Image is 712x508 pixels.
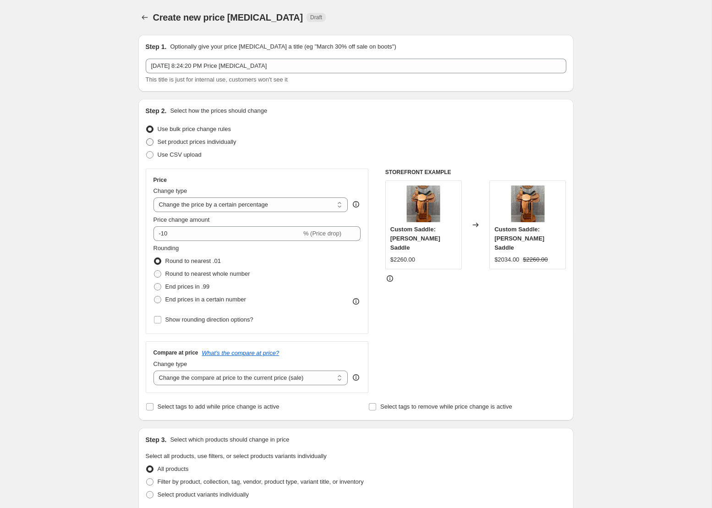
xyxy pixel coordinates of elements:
span: Select tags to add while price change is active [158,403,279,410]
span: Select tags to remove while price change is active [380,403,512,410]
div: $2034.00 [494,255,519,264]
p: Select which products should change in price [170,435,289,444]
button: What's the compare at price? [202,350,279,356]
span: Change type [153,187,187,194]
span: Use bulk price change rules [158,126,231,132]
span: Select product variants individually [158,491,249,498]
strike: $2260.00 [523,255,548,264]
h2: Step 1. [146,42,167,51]
span: All products [158,465,189,472]
input: -15 [153,226,301,241]
span: Filter by product, collection, tag, vendor, product type, variant title, or inventory [158,478,364,485]
h3: Price [153,176,167,184]
span: Custom Saddle: [PERSON_NAME] Saddle [494,226,544,251]
div: help [351,200,361,209]
img: product-saddle-10-9111-1_dff0bc67-1cfc-4fad-a0e0-dedf8ac4c6f5_80x.jpg [509,186,546,222]
p: Optionally give your price [MEDICAL_DATA] a title (eg "March 30% off sale on boots") [170,42,396,51]
button: Price change jobs [138,11,151,24]
h2: Step 3. [146,435,167,444]
div: help [351,373,361,382]
span: Show rounding direction options? [165,316,253,323]
span: Select all products, use filters, or select products variants individually [146,453,327,459]
span: End prices in a certain number [165,296,246,303]
span: Rounding [153,245,179,251]
span: End prices in .99 [165,283,210,290]
span: Use CSV upload [158,151,202,158]
span: Change type [153,361,187,367]
span: Round to nearest whole number [165,270,250,277]
h2: Step 2. [146,106,167,115]
span: Draft [310,14,322,21]
span: Price change amount [153,216,210,223]
input: 30% off holiday sale [146,59,566,73]
h3: Compare at price [153,349,198,356]
span: Custom Saddle: [PERSON_NAME] Saddle [390,226,440,251]
h6: STOREFRONT EXAMPLE [385,169,566,176]
div: $2260.00 [390,255,415,264]
span: Round to nearest .01 [165,257,221,264]
img: product-saddle-10-9111-1_dff0bc67-1cfc-4fad-a0e0-dedf8ac4c6f5_80x.jpg [405,186,442,222]
span: % (Price drop) [303,230,341,237]
span: Set product prices individually [158,138,236,145]
p: Select how the prices should change [170,106,267,115]
span: Create new price [MEDICAL_DATA] [153,12,303,22]
span: This title is just for internal use, customers won't see it [146,76,288,83]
